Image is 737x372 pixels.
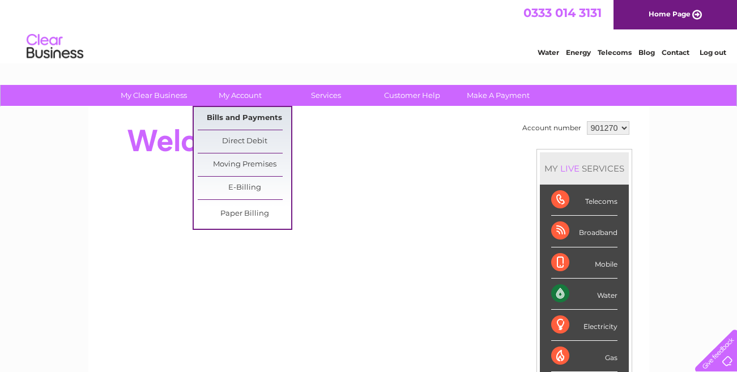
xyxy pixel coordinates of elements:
a: Customer Help [365,85,459,106]
div: Broadband [551,216,617,247]
a: My Account [193,85,287,106]
a: E-Billing [198,177,291,199]
a: Moving Premises [198,153,291,176]
a: My Clear Business [107,85,201,106]
a: Contact [662,48,689,57]
div: Clear Business is a trading name of Verastar Limited (registered in [GEOGRAPHIC_DATA] No. 3667643... [101,6,637,55]
div: LIVE [558,163,582,174]
div: Gas [551,341,617,372]
div: MY SERVICES [540,152,629,185]
td: Account number [519,118,584,138]
a: 0333 014 3131 [523,6,602,20]
div: Water [551,279,617,310]
a: Water [538,48,559,57]
a: Log out [700,48,726,57]
div: Mobile [551,247,617,279]
div: Telecoms [551,185,617,216]
a: Energy [566,48,591,57]
a: Blog [638,48,655,57]
a: Telecoms [598,48,632,57]
a: Make A Payment [451,85,545,106]
a: Services [279,85,373,106]
div: Electricity [551,310,617,341]
a: Direct Debit [198,130,291,153]
a: Paper Billing [198,203,291,225]
a: Bills and Payments [198,107,291,130]
img: logo.png [26,29,84,64]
